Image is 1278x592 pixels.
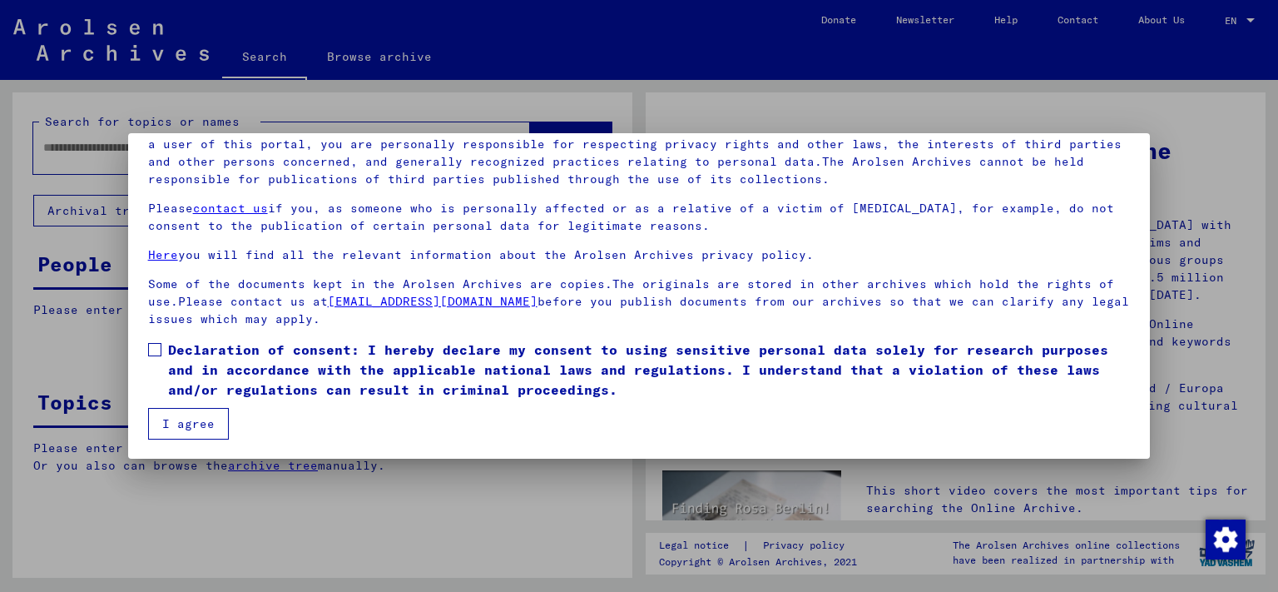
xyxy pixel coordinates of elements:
[148,408,229,440] button: I agree
[148,118,1131,188] p: Please note that this portal on victims of Nazi [MEDICAL_DATA] contains sensitive data on identif...
[148,200,1131,235] p: Please if you, as someone who is personally affected or as a relative of a victim of [MEDICAL_DAT...
[328,294,537,309] a: [EMAIL_ADDRESS][DOMAIN_NAME]
[148,246,1131,264] p: you will find all the relevant information about the Arolsen Archives privacy policy.
[148,247,178,262] a: Here
[148,276,1131,328] p: Some of the documents kept in the Arolsen Archives are copies.The originals are stored in other a...
[1205,519,1245,559] div: Change consent
[168,340,1131,400] span: Declaration of consent: I hereby declare my consent to using sensitive personal data solely for r...
[1206,520,1246,560] img: Change consent
[193,201,268,216] a: contact us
